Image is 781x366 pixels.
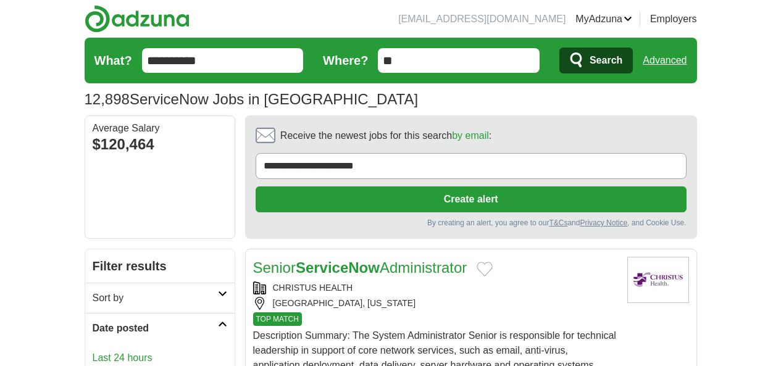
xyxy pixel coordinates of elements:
[452,130,489,141] a: by email
[477,262,493,277] button: Add to favorite jobs
[85,91,419,107] h1: ServiceNow Jobs in [GEOGRAPHIC_DATA]
[256,217,687,228] div: By creating an alert, you agree to our and , and Cookie Use.
[323,51,368,70] label: Where?
[85,5,190,33] img: Adzuna logo
[253,312,302,326] span: TOP MATCH
[93,321,218,336] h2: Date posted
[253,259,467,276] a: SeniorServiceNowAdministrator
[559,48,633,73] button: Search
[580,218,627,227] a: Privacy Notice
[590,48,622,73] span: Search
[575,12,632,27] a: MyAdzuna
[85,313,235,343] a: Date posted
[93,351,227,365] a: Last 24 hours
[93,133,227,156] div: $120,464
[549,218,567,227] a: T&Cs
[643,48,687,73] a: Advanced
[85,249,235,283] h2: Filter results
[256,186,687,212] button: Create alert
[296,259,380,276] strong: ServiceNow
[85,283,235,313] a: Sort by
[398,12,566,27] li: [EMAIL_ADDRESS][DOMAIN_NAME]
[93,291,218,306] h2: Sort by
[627,257,689,303] img: CHRISTUS Health logo
[85,88,130,110] span: 12,898
[280,128,491,143] span: Receive the newest jobs for this search :
[94,51,132,70] label: What?
[93,123,227,133] div: Average Salary
[650,12,697,27] a: Employers
[253,297,617,310] div: [GEOGRAPHIC_DATA], [US_STATE]
[273,283,353,293] a: CHRISTUS HEALTH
